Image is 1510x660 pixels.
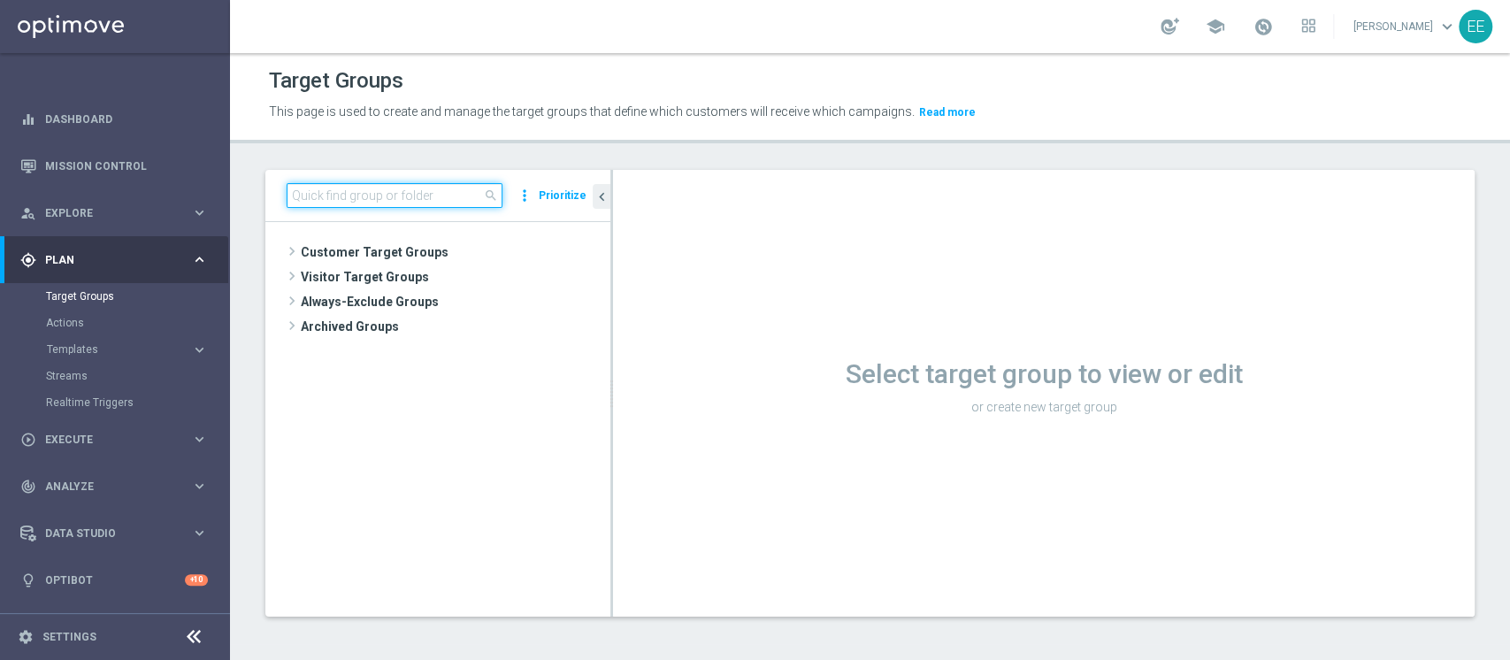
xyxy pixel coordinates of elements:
div: Templates [46,336,228,363]
div: Explore [20,205,191,221]
div: Dashboard [20,96,208,142]
button: lightbulb Optibot +10 [19,573,209,587]
button: Prioritize [536,184,589,208]
i: more_vert [516,183,533,208]
i: lightbulb [20,572,36,588]
div: Actions [46,310,228,336]
button: track_changes Analyze keyboard_arrow_right [19,480,209,494]
i: gps_fixed [20,252,36,268]
a: Settings [42,632,96,642]
button: Read more [917,103,977,122]
a: Actions [46,316,184,330]
a: Target Groups [46,289,184,303]
i: play_circle_outline [20,432,36,448]
div: Data Studio [20,526,191,541]
i: keyboard_arrow_right [191,251,208,268]
p: or create new target group [613,399,1475,415]
i: keyboard_arrow_right [191,525,208,541]
span: This page is used to create and manage the target groups that define which customers will receive... [269,104,915,119]
input: Quick find group or folder [287,183,502,208]
button: person_search Explore keyboard_arrow_right [19,206,209,220]
span: Visitor Target Groups [301,265,610,289]
div: EE [1459,10,1492,43]
div: Optibot [20,556,208,603]
i: chevron_left [594,188,610,205]
a: Optibot [45,556,185,603]
button: gps_fixed Plan keyboard_arrow_right [19,253,209,267]
span: Explore [45,208,191,219]
span: Customer Target Groups [301,240,610,265]
span: Templates [47,344,173,355]
span: school [1206,17,1225,36]
span: keyboard_arrow_down [1437,17,1457,36]
button: Data Studio keyboard_arrow_right [19,526,209,541]
i: keyboard_arrow_right [191,478,208,495]
a: [PERSON_NAME]keyboard_arrow_down [1352,13,1459,40]
div: Analyze [20,479,191,495]
i: keyboard_arrow_right [191,204,208,221]
button: play_circle_outline Execute keyboard_arrow_right [19,433,209,447]
a: Dashboard [45,96,208,142]
div: Templates [47,344,191,355]
button: chevron_left [593,184,610,209]
i: keyboard_arrow_right [191,342,208,358]
a: Streams [46,369,184,383]
div: Target Groups [46,283,228,310]
i: equalizer [20,111,36,127]
span: search [484,188,498,203]
div: Execute [20,432,191,448]
i: keyboard_arrow_right [191,431,208,448]
h1: Target Groups [269,68,403,94]
i: settings [18,629,34,645]
h1: Select target group to view or edit [613,358,1475,390]
button: equalizer Dashboard [19,112,209,127]
button: Mission Control [19,159,209,173]
div: Plan [20,252,191,268]
i: track_changes [20,479,36,495]
i: person_search [20,205,36,221]
div: +10 [185,574,208,586]
button: Templates keyboard_arrow_right [46,342,209,357]
span: Plan [45,255,191,265]
div: Realtime Triggers [46,389,228,416]
span: Data Studio [45,528,191,539]
span: Archived Groups [301,314,610,339]
div: Streams [46,363,228,389]
a: Mission Control [45,142,208,189]
div: Mission Control [20,142,208,189]
span: Execute [45,434,191,445]
a: Realtime Triggers [46,395,184,410]
span: Analyze [45,481,191,492]
span: Always-Exclude Groups [301,289,610,314]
